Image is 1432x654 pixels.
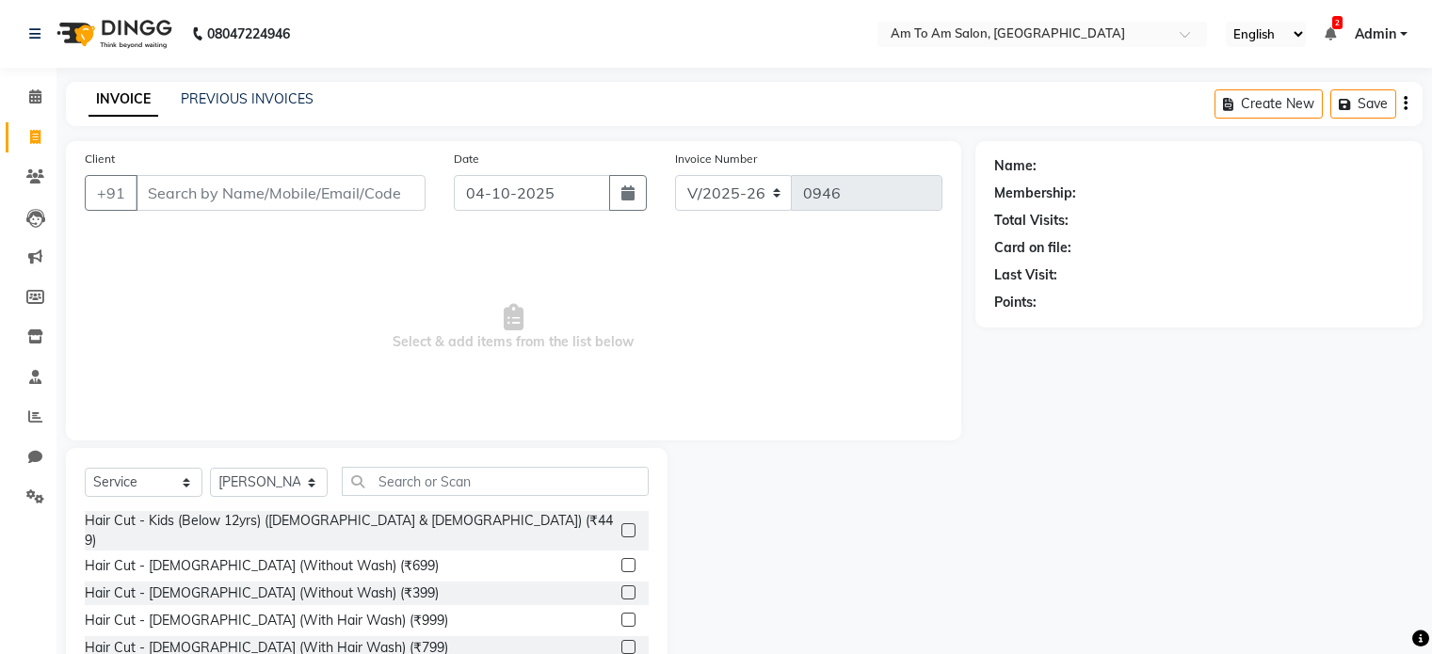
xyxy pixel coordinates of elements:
[85,511,614,550] div: Hair Cut - Kids (Below 12yrs) ([DEMOGRAPHIC_DATA] & [DEMOGRAPHIC_DATA]) (₹449)
[85,233,942,422] span: Select & add items from the list below
[85,611,448,630] div: Hair Cut - [DEMOGRAPHIC_DATA] (With Hair Wash) (₹999)
[1325,25,1336,42] a: 2
[85,175,137,211] button: +91
[88,83,158,117] a: INVOICE
[342,467,649,496] input: Search or Scan
[85,556,439,576] div: Hair Cut - [DEMOGRAPHIC_DATA] (Without Wash) (₹699)
[994,293,1037,312] div: Points:
[1355,24,1396,44] span: Admin
[994,156,1037,176] div: Name:
[994,183,1076,203] div: Membership:
[136,175,426,211] input: Search by Name/Mobile/Email/Code
[1215,89,1323,119] button: Create New
[675,151,757,167] label: Invoice Number
[994,211,1069,231] div: Total Visits:
[1330,89,1396,119] button: Save
[994,238,1071,258] div: Card on file:
[1332,16,1343,29] span: 2
[85,583,439,603] div: Hair Cut - [DEMOGRAPHIC_DATA] (Without Wash) (₹399)
[454,151,479,167] label: Date
[994,265,1057,285] div: Last Visit:
[181,90,314,107] a: PREVIOUS INVOICES
[48,8,177,60] img: logo
[207,8,290,60] b: 08047224946
[85,151,115,167] label: Client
